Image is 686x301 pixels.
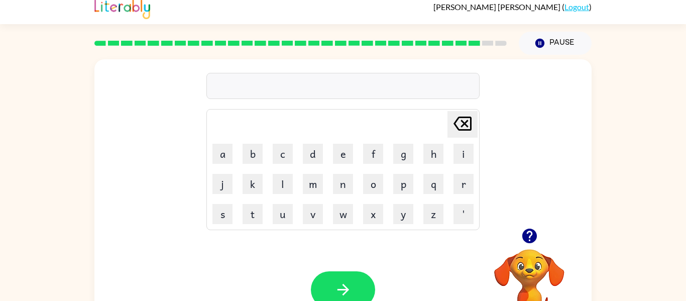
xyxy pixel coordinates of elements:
button: o [363,174,383,194]
button: b [243,144,263,164]
button: d [303,144,323,164]
button: e [333,144,353,164]
a: Logout [564,2,589,12]
button: l [273,174,293,194]
button: r [453,174,474,194]
button: v [303,204,323,224]
button: y [393,204,413,224]
button: p [393,174,413,194]
button: t [243,204,263,224]
button: n [333,174,353,194]
button: ' [453,204,474,224]
button: f [363,144,383,164]
button: k [243,174,263,194]
button: s [212,204,233,224]
div: ( ) [433,2,592,12]
button: z [423,204,443,224]
button: m [303,174,323,194]
button: w [333,204,353,224]
button: g [393,144,413,164]
button: j [212,174,233,194]
button: i [453,144,474,164]
span: [PERSON_NAME] [PERSON_NAME] [433,2,562,12]
button: x [363,204,383,224]
button: q [423,174,443,194]
button: a [212,144,233,164]
button: c [273,144,293,164]
button: h [423,144,443,164]
button: Pause [519,32,592,55]
button: u [273,204,293,224]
